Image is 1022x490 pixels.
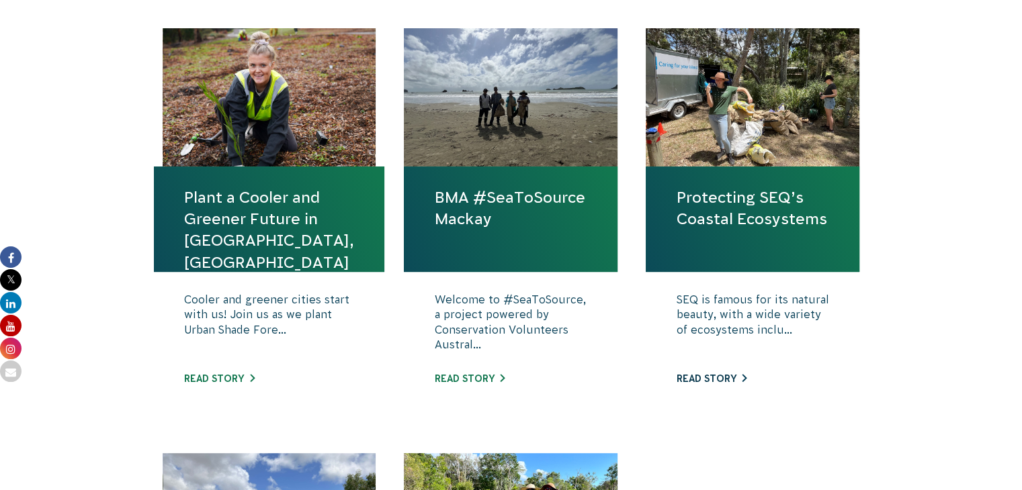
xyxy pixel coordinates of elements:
[184,292,354,359] p: Cooler and greener cities start with us! Join us as we plant Urban Shade Fore...
[676,292,829,359] p: SEQ is famous for its natural beauty, with a wide variety of ecosystems inclu...
[184,187,354,273] a: Plant a Cooler and Greener Future in [GEOGRAPHIC_DATA], [GEOGRAPHIC_DATA]
[434,187,587,230] a: BMA #SeaToSource Mackay
[676,373,747,384] a: Read story
[676,187,829,230] a: Protecting SEQ’s Coastal Ecosystems
[434,373,505,384] a: Read story
[184,373,255,384] a: Read story
[434,292,587,359] p: Welcome to #SeaToSource, a project powered by Conservation Volunteers Austral...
